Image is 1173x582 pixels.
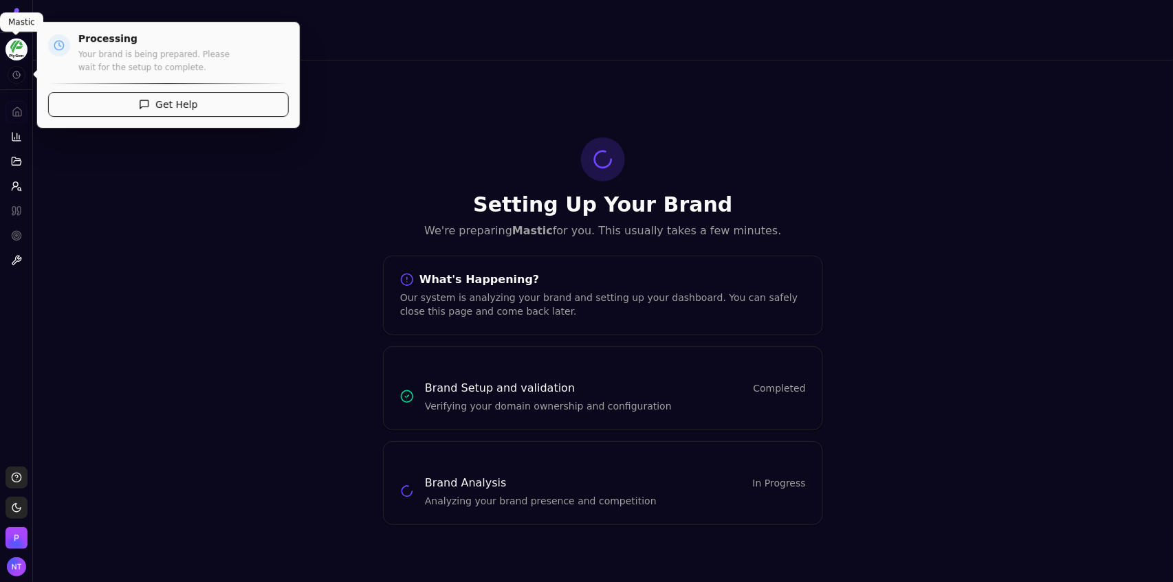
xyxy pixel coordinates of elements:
img: Mastic [6,38,28,60]
p: Analyzing your brand presence and competition [425,494,806,508]
button: Open user button [7,557,26,577]
button: Current brand: Mastic [6,38,28,60]
h3: Brand Setup and validation [425,380,575,396]
p: Mastic [8,16,35,27]
span: In Progress [753,476,806,490]
h3: Brand Analysis [425,475,507,491]
p: We're preparing for you. This usually takes a few minutes. [383,223,823,239]
img: Nate Tower [7,557,26,577]
h1: Setting Up Your Brand [383,192,823,217]
span: Completed [754,381,806,395]
img: Perrill [6,527,28,549]
h4: Processing [78,33,289,45]
span: Get Help [155,98,197,111]
p: Verifying your domain ownership and configuration [425,399,806,413]
nav: breadcrumb [78,37,1134,51]
button: Open organization switcher [6,527,28,549]
div: What's Happening? [400,273,806,287]
p: Your brand is being prepared. Please wait for the setup to complete. [78,48,289,75]
div: Our system is analyzing your brand and setting up your dashboard. You can safely close this page ... [400,291,806,318]
button: Get Help [48,92,289,117]
strong: Mastic [512,224,553,237]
